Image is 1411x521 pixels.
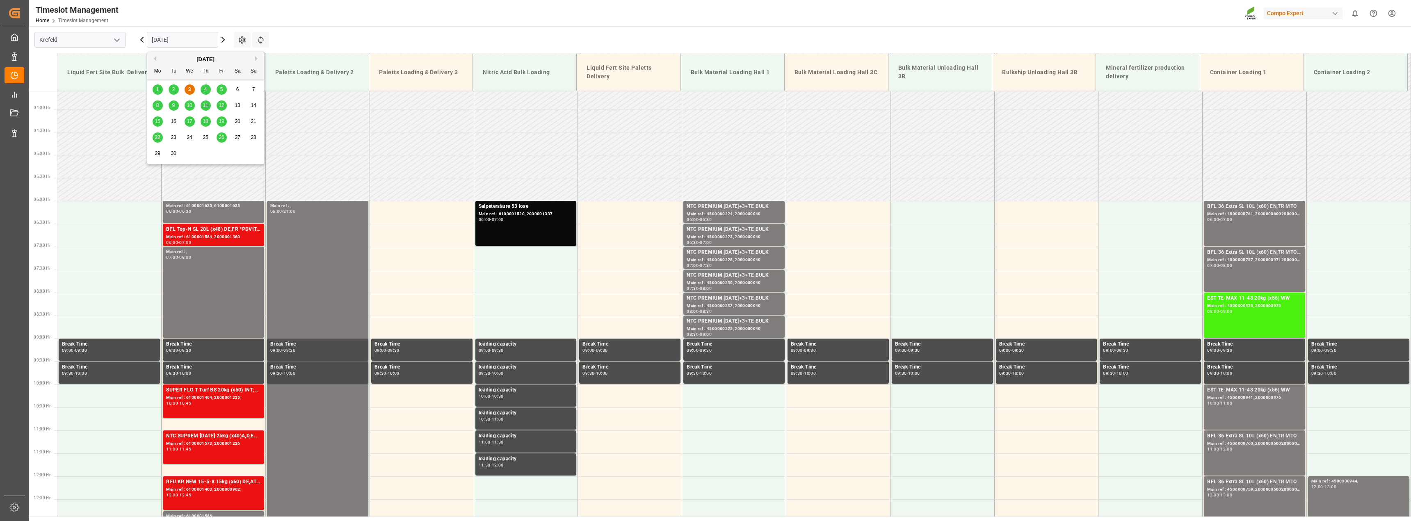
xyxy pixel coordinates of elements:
[153,132,163,143] div: Choose Monday, September 22nd, 2025
[479,409,573,417] div: loading capacity
[1264,7,1343,19] div: Compo Expert
[490,417,491,421] div: -
[687,332,699,336] div: 08:30
[64,65,155,80] div: Liquid Fert Site Bulk Delivery
[34,32,126,48] input: Type to search/select
[169,84,179,95] div: Choose Tuesday, September 2nd, 2025
[166,248,261,255] div: Main ref : ,
[166,371,178,375] div: 09:30
[270,340,365,348] div: Break Time
[596,371,608,375] div: 10:00
[687,348,699,352] div: 09:00
[201,100,211,111] div: Choose Thursday, September 11th, 2025
[251,134,256,140] span: 28
[388,348,400,352] div: 09:30
[34,151,50,156] span: 05:00 Hr
[687,241,699,244] div: 06:30
[687,280,781,287] div: Main ref : 4500000230, 2000000040
[699,309,700,313] div: -
[270,209,282,213] div: 06:00
[687,202,781,211] div: NTC PREMIUM [DATE]+3+TE BULK
[479,218,491,221] div: 06:00
[153,148,163,159] div: Choose Monday, September 29th, 2025
[171,118,176,124] span: 16
[62,371,74,375] div: 09:30
[687,65,778,80] div: Bulk Material Loading Hall 1
[479,432,573,440] div: loading capacity
[1245,6,1258,20] img: Screenshot%202023-09-29%20at%2010.02.21.png_1712312052.png
[582,340,677,348] div: Break Time
[479,386,573,394] div: loading capacity
[1220,309,1232,313] div: 09:00
[166,363,261,371] div: Break Time
[492,417,504,421] div: 11:00
[687,325,781,332] div: Main ref : 4500000225, 2000000040
[282,371,283,375] div: -
[1207,65,1297,80] div: Container Loading 1
[803,371,804,375] div: -
[236,86,239,92] span: 6
[251,118,256,124] span: 21
[201,66,211,77] div: Th
[1207,248,1302,257] div: BFL 36 Extra SL 10L (x60) EN,TR MTOINVELOP 25 KG FOL WW blank
[374,340,469,348] div: Break Time
[699,332,700,336] div: -
[203,102,208,108] span: 11
[219,118,224,124] span: 19
[895,60,985,84] div: Bulk Material Unloading Hall 3B
[687,257,781,264] div: Main ref : 4500000228, 2000000040
[166,209,178,213] div: 06:00
[895,363,990,371] div: Break Time
[34,289,50,293] span: 08:00 Hr
[479,202,573,211] div: Salpetersäure 53 lose
[1311,348,1323,352] div: 09:00
[187,102,192,108] span: 10
[895,348,907,352] div: 09:00
[791,348,803,352] div: 09:00
[582,363,677,371] div: Break Time
[1207,218,1219,221] div: 06:00
[596,348,608,352] div: 09:30
[700,287,712,290] div: 08:00
[155,150,160,156] span: 29
[1207,363,1302,371] div: Break Time
[1103,60,1193,84] div: Mineral fertilizer production delivery
[74,371,75,375] div: -
[804,371,816,375] div: 10:00
[1011,348,1012,352] div: -
[479,340,573,348] div: loading capacity
[249,132,259,143] div: Choose Sunday, September 28th, 2025
[700,332,712,336] div: 09:00
[235,102,240,108] span: 13
[1115,371,1116,375] div: -
[700,218,712,221] div: 06:30
[700,371,712,375] div: 10:00
[166,255,178,259] div: 07:00
[203,118,208,124] span: 18
[1116,348,1128,352] div: 09:30
[687,234,781,241] div: Main ref : 4500000223, 2000000040
[791,371,803,375] div: 09:30
[700,241,712,244] div: 07:00
[172,102,175,108] span: 9
[791,340,886,348] div: Break Time
[699,348,700,352] div: -
[687,371,699,375] div: 09:30
[388,371,400,375] div: 10:00
[492,394,504,398] div: 10:30
[687,363,781,371] div: Break Time
[151,56,156,61] button: Previous Month
[1323,348,1324,352] div: -
[999,340,1094,348] div: Break Time
[166,202,261,209] div: Main ref : 6100001635, 6100001635
[791,363,886,371] div: Break Time
[1219,348,1220,352] div: -
[219,134,224,140] span: 26
[201,116,211,127] div: Choose Thursday, September 18th, 2025
[166,386,261,394] div: SUPER FLO T Turf BS 20kg (x50) INT;BLK PREMIUM [DATE] 25kg(x40)D,EN,PL,FNL;FLO T PERM [DATE] 25kg...
[699,264,700,267] div: -
[249,66,259,77] div: Su
[1012,371,1024,375] div: 10:00
[1207,294,1302,303] div: EST TE-MAX 11-48 20kg (x56) WW
[34,427,50,431] span: 11:00 Hr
